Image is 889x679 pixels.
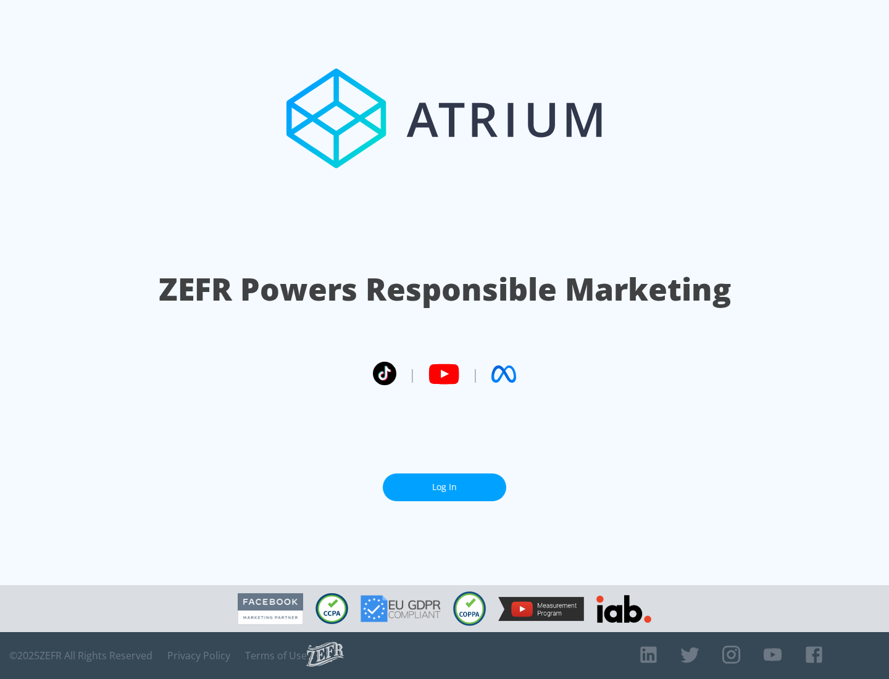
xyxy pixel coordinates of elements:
a: Log In [383,473,506,501]
span: © 2025 ZEFR All Rights Reserved [9,649,152,662]
img: CCPA Compliant [315,593,348,624]
h1: ZEFR Powers Responsible Marketing [159,268,731,310]
img: COPPA Compliant [453,591,486,626]
span: | [409,365,416,383]
img: GDPR Compliant [361,595,441,622]
img: YouTube Measurement Program [498,597,584,621]
a: Terms of Use [245,649,307,662]
span: | [472,365,479,383]
img: IAB [596,595,651,623]
img: Facebook Marketing Partner [238,593,303,625]
a: Privacy Policy [167,649,230,662]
